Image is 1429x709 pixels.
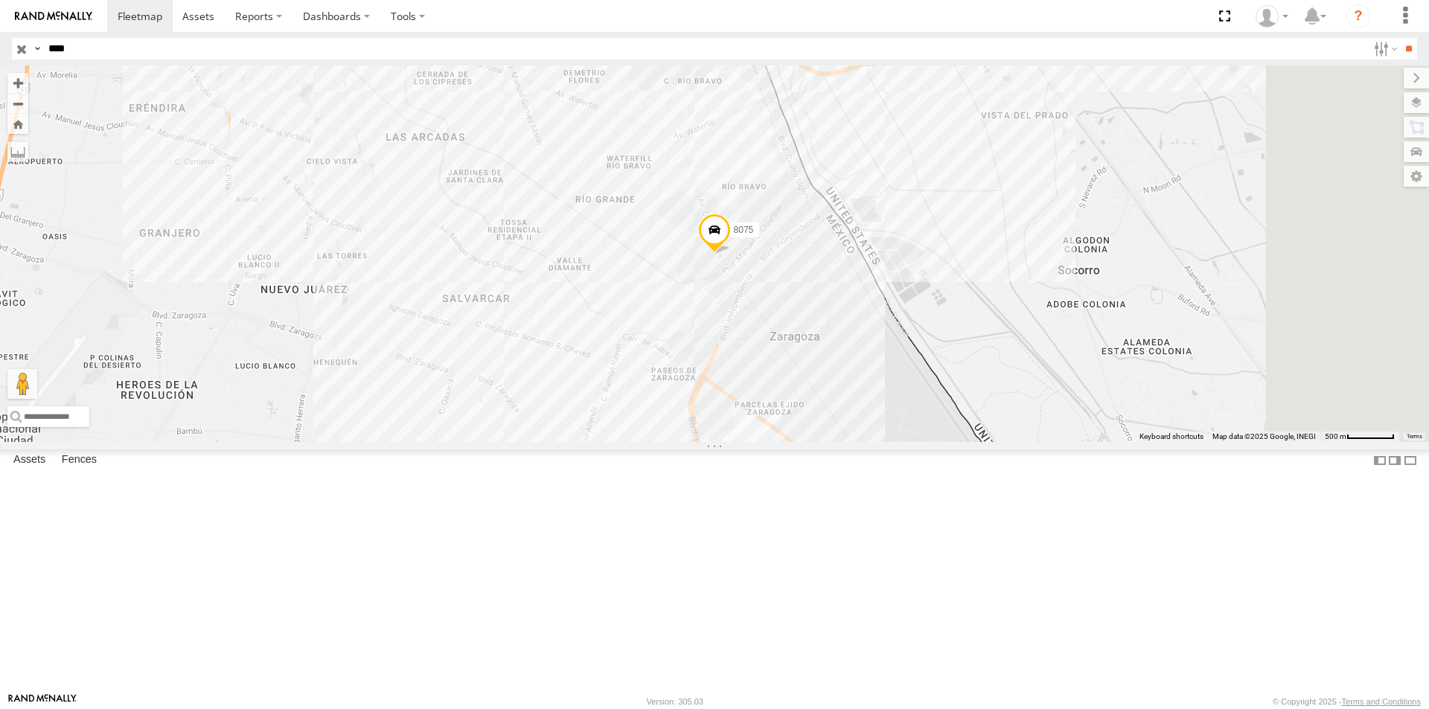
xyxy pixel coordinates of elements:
label: Search Query [31,38,43,60]
label: Dock Summary Table to the Right [1387,449,1402,471]
label: Dock Summary Table to the Left [1372,449,1387,471]
a: Visit our Website [8,694,77,709]
a: Terms and Conditions [1342,697,1421,706]
button: Zoom in [7,73,28,93]
label: Map Settings [1404,166,1429,187]
button: Drag Pegman onto the map to open Street View [7,369,37,399]
button: Zoom out [7,93,28,114]
span: 8075 [734,225,754,235]
span: Map data ©2025 Google, INEGI [1212,432,1316,440]
i: ? [1346,4,1370,28]
img: rand-logo.svg [15,11,92,22]
span: 500 m [1325,432,1346,440]
label: Search Filter Options [1368,38,1400,60]
a: Terms [1407,433,1422,439]
div: foxconn f [1250,5,1294,28]
button: Zoom Home [7,114,28,134]
div: Version: 305.03 [647,697,703,706]
label: Hide Summary Table [1403,449,1418,471]
label: Fences [54,450,104,471]
button: Map Scale: 500 m per 61 pixels [1320,432,1399,442]
div: © Copyright 2025 - [1273,697,1421,706]
label: Measure [7,141,28,162]
button: Keyboard shortcuts [1139,432,1203,442]
label: Assets [6,450,53,471]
